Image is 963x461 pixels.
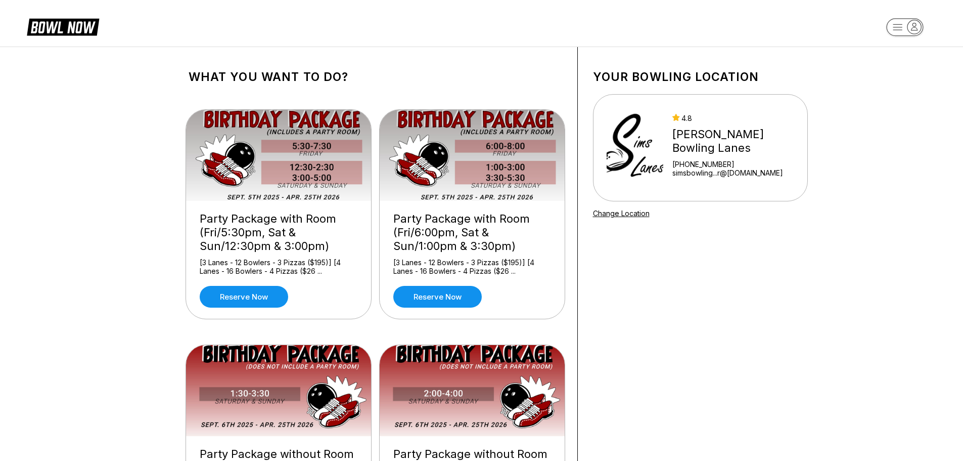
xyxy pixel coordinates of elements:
[393,258,551,276] div: [3 Lanes - 12 Bowlers - 3 Pizzas ($195)] [4 Lanes - 16 Bowlers - 4 Pizzas ($26 ...
[393,286,482,308] a: Reserve now
[200,286,288,308] a: Reserve now
[593,209,650,218] a: Change Location
[200,212,357,253] div: Party Package with Room (Fri/5:30pm, Sat & Sun/12:30pm & 3:00pm)
[200,258,357,276] div: [3 Lanes - 12 Bowlers - 3 Pizzas ($195)] [4 Lanes - 16 Bowlers - 4 Pizzas ($26 ...
[607,110,664,186] img: Sims Bowling Lanes
[380,110,566,201] img: Party Package with Room (Fri/6:00pm, Sat & Sun/1:00pm & 3:30pm)
[593,70,808,84] h1: Your bowling location
[393,212,551,253] div: Party Package with Room (Fri/6:00pm, Sat & Sun/1:00pm & 3:30pm)
[672,128,802,155] div: [PERSON_NAME] Bowling Lanes
[189,70,562,84] h1: What you want to do?
[672,114,802,122] div: 4.8
[672,160,802,169] div: [PHONE_NUMBER]
[186,110,372,201] img: Party Package with Room (Fri/5:30pm, Sat & Sun/12:30pm & 3:00pm)
[672,169,802,177] a: simsbowling...r@[DOMAIN_NAME]
[380,345,566,436] img: Party Package without Room (Sat & Sun/2:00pm)
[186,345,372,436] img: Party Package without Room (Sat & Sun/1:30pm)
